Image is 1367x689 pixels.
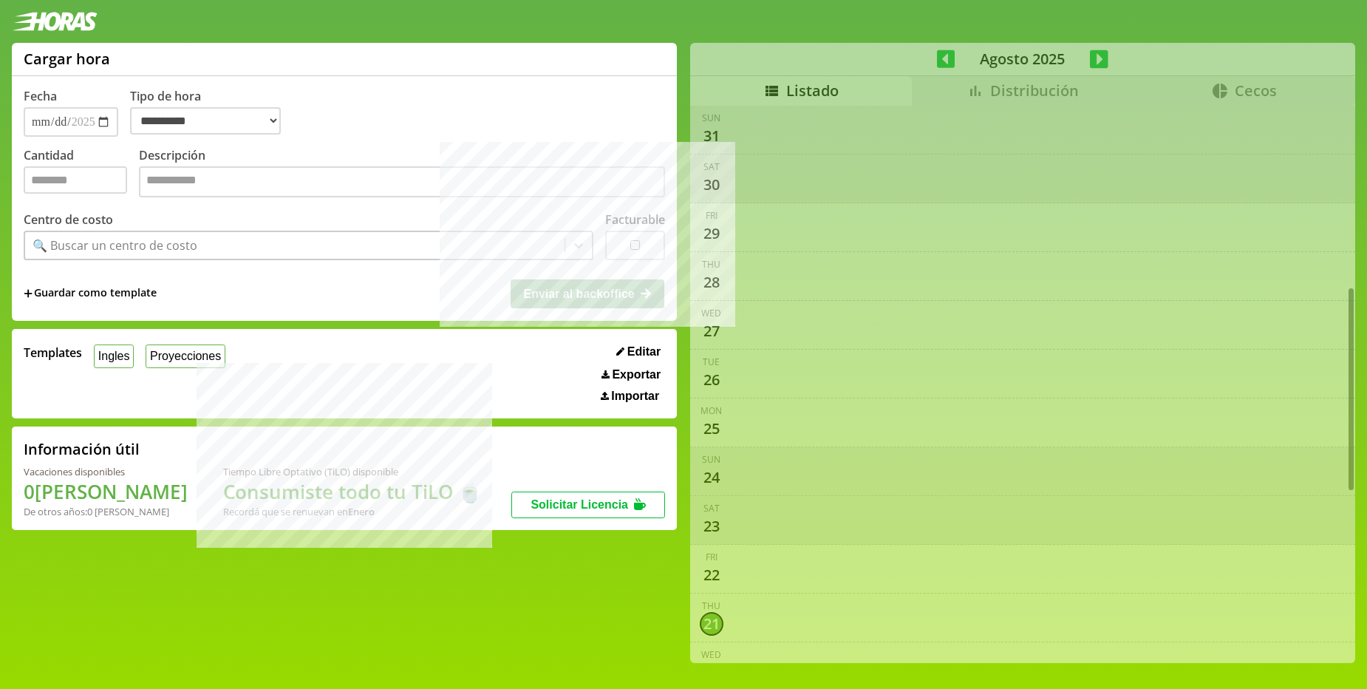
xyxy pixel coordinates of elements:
[24,465,188,478] div: Vacaciones disponibles
[24,49,110,69] h1: Cargar hora
[605,211,665,228] label: Facturable
[130,88,293,137] label: Tipo de hora
[24,344,82,361] span: Templates
[24,505,188,518] div: De otros años: 0 [PERSON_NAME]
[223,478,482,505] h1: Consumiste todo tu TiLO 🍵
[24,439,140,459] h2: Información útil
[139,166,665,197] textarea: Descripción
[24,88,57,104] label: Fecha
[94,344,134,367] button: Ingles
[12,12,98,31] img: logotipo
[612,368,661,381] span: Exportar
[24,166,127,194] input: Cantidad
[511,492,665,518] button: Solicitar Licencia
[611,390,659,403] span: Importar
[24,147,139,201] label: Cantidad
[130,107,281,135] select: Tipo de hora
[24,478,188,505] h1: 0 [PERSON_NAME]
[223,505,482,518] div: Recordá que se renuevan en
[612,344,665,359] button: Editar
[24,285,157,302] span: +Guardar como template
[223,465,482,478] div: Tiempo Libre Optativo (TiLO) disponible
[146,344,225,367] button: Proyecciones
[139,147,665,201] label: Descripción
[348,505,375,518] b: Enero
[531,498,628,511] span: Solicitar Licencia
[627,345,661,359] span: Editar
[33,237,197,254] div: 🔍 Buscar un centro de costo
[24,211,113,228] label: Centro de costo
[597,367,665,382] button: Exportar
[24,285,33,302] span: +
